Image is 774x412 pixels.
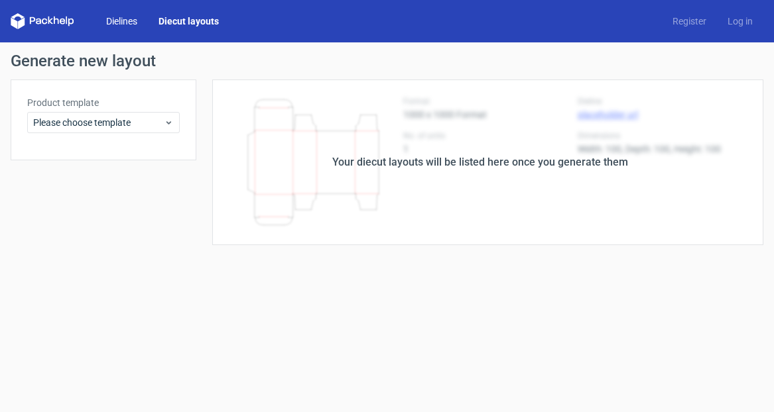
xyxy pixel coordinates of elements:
[662,15,717,28] a: Register
[717,15,763,28] a: Log in
[11,53,763,69] h1: Generate new layout
[148,15,229,28] a: Diecut layouts
[27,96,180,109] label: Product template
[332,154,628,170] div: Your diecut layouts will be listed here once you generate them
[96,15,148,28] a: Dielines
[33,116,164,129] span: Please choose template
